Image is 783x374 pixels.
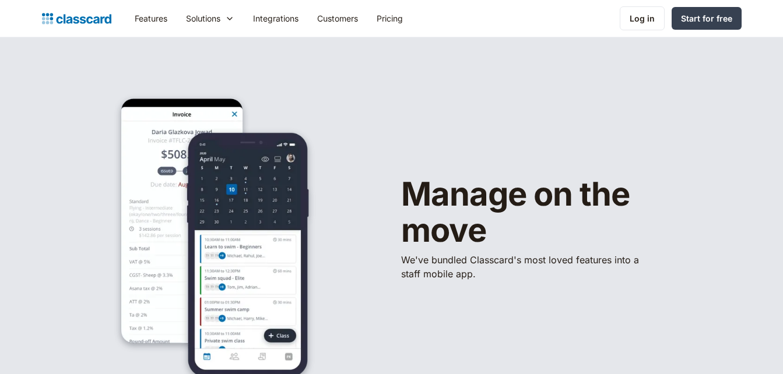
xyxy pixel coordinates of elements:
[681,12,732,24] div: Start for free
[672,7,742,30] a: Start for free
[125,5,177,31] a: Features
[401,177,704,248] h1: Manage on the move
[42,10,111,27] a: home
[244,5,308,31] a: Integrations
[401,253,646,281] p: We've bundled ​Classcard's most loved features into a staff mobile app.
[367,5,412,31] a: Pricing
[630,12,655,24] div: Log in
[177,5,244,31] div: Solutions
[186,12,220,24] div: Solutions
[308,5,367,31] a: Customers
[620,6,665,30] a: Log in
